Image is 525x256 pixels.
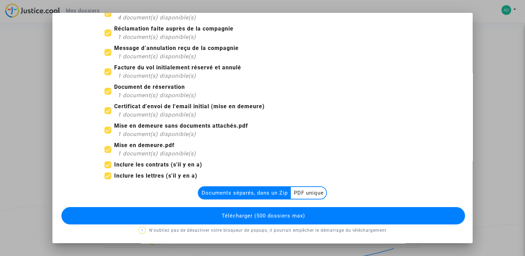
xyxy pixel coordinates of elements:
b: Inclure les contrats (s'il y en a) [114,161,202,168]
span: 1 document(s) disponible(s) [118,53,196,60]
b: Facture du vol initialement réservé et annulé [114,64,241,71]
b: Inclure les lettres (s'il y en a) [114,172,197,179]
multi-toggle-item: PDF unique [291,187,326,199]
span: 1 document(s) disponible(s) [118,34,196,40]
b: Document de réservation [114,84,185,90]
span: 1 document(s) disponible(s) [118,150,196,157]
span: 1 document(s) disponible(s) [118,111,196,118]
multi-toggle-item: Documents séparés, dans un Zip [198,187,291,199]
b: Message d’annulation reçu de la compagnie [114,45,239,51]
b: Réclamation faite auprès de la compagnie [114,25,234,32]
span: 1 document(s) disponible(s) [118,72,196,79]
p: N'oubliez pas de désactiver votre bloqueur de popups, il pourrait empêcher le démarrage du téléch... [61,226,464,235]
span: Télécharger (500 dossiers max) [221,213,305,219]
b: Certificat d'envoi de l'email initial (mise en demeure) [114,103,265,110]
span: ? [141,229,143,232]
b: Mise en demeure.pdf [114,142,175,148]
span: 4 document(s) disponible(s) [118,14,196,21]
button: Télécharger (500 dossiers max) [61,207,465,224]
span: 1 document(s) disponible(s) [118,92,196,99]
b: Mise en demeure sans documents attachés.pdf [114,122,248,129]
span: 1 document(s) disponible(s) [118,131,196,137]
